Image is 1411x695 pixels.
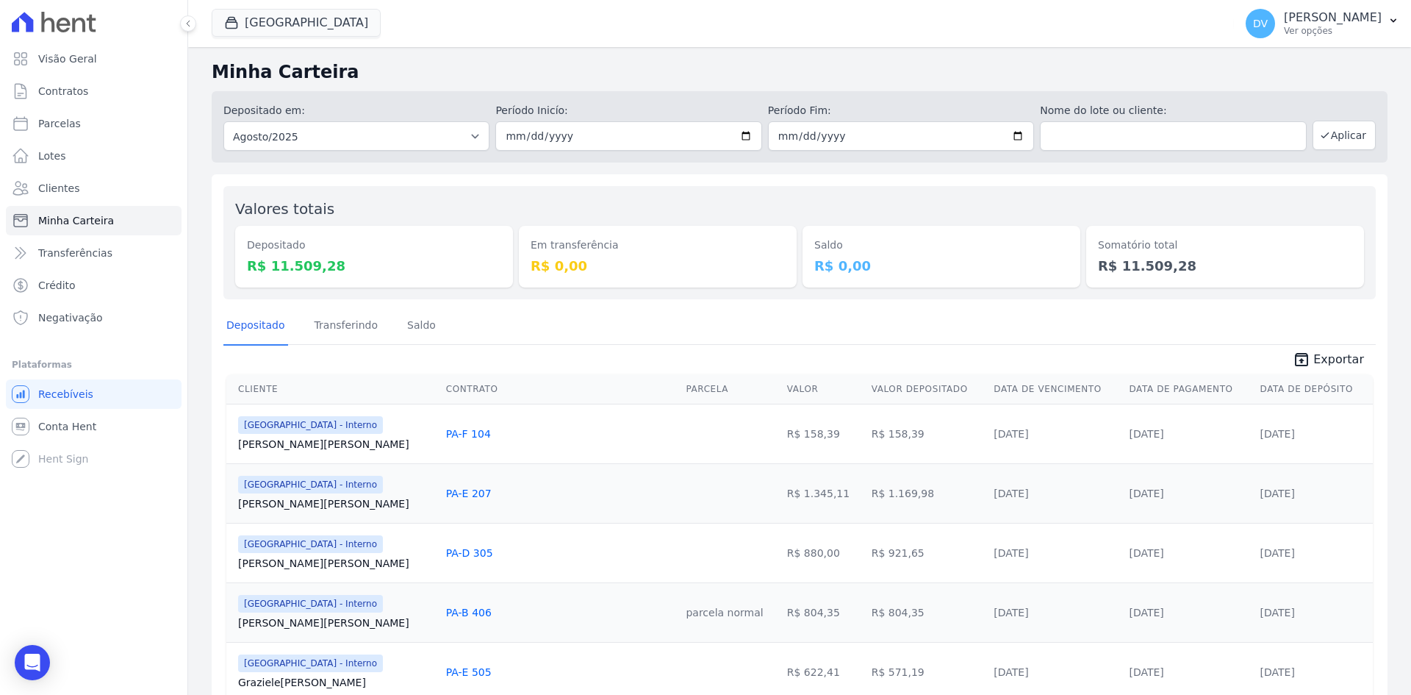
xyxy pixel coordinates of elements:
span: Crédito [38,278,76,293]
i: unarchive [1293,351,1310,368]
a: Minha Carteira [6,206,182,235]
a: [DATE] [1260,547,1295,559]
a: [DATE] [994,547,1028,559]
th: Data de Vencimento [988,374,1123,404]
button: DV [PERSON_NAME] Ver opções [1234,3,1411,44]
th: Valor [781,374,866,404]
td: R$ 880,00 [781,523,866,582]
a: [DATE] [1129,607,1163,619]
a: Depositado [223,307,288,346]
dt: Somatório total [1098,238,1352,253]
td: R$ 804,35 [866,582,988,642]
a: [PERSON_NAME][PERSON_NAME] [238,437,434,452]
a: [DATE] [1129,547,1163,559]
div: Plataformas [12,356,176,374]
a: [DATE] [1260,428,1295,440]
dd: R$ 0,00 [531,256,785,276]
span: Parcelas [38,116,81,131]
a: Transferindo [312,307,381,346]
dd: R$ 0,00 [814,256,1069,276]
a: Crédito [6,271,182,300]
a: [DATE] [994,488,1028,499]
dd: R$ 11.509,28 [247,256,501,276]
a: [DATE] [1129,428,1163,440]
span: [GEOGRAPHIC_DATA] - Interno [238,476,383,493]
a: [PERSON_NAME][PERSON_NAME] [238,496,434,511]
div: Open Intercom Messenger [15,645,50,680]
label: Período Fim: [768,103,1034,118]
label: Depositado em: [223,104,305,116]
td: R$ 804,35 [781,582,866,642]
span: Clientes [38,181,79,196]
button: [GEOGRAPHIC_DATA] [212,9,381,37]
a: Recebíveis [6,379,182,409]
a: Negativação [6,303,182,332]
span: Exportar [1313,351,1364,368]
a: Contratos [6,76,182,106]
span: [GEOGRAPHIC_DATA] - Interno [238,535,383,553]
a: [DATE] [1260,488,1295,499]
span: [GEOGRAPHIC_DATA] - Interno [238,595,383,613]
a: [DATE] [994,428,1028,440]
a: Conta Hent [6,412,182,441]
span: [GEOGRAPHIC_DATA] - Interno [238,416,383,434]
a: PA-F 104 [446,428,491,440]
label: Período Inicío: [495,103,761,118]
a: Visão Geral [6,44,182,74]
a: [DATE] [1129,666,1163,678]
th: Contrato [440,374,681,404]
label: Nome do lote ou cliente: [1040,103,1306,118]
th: Parcela [680,374,780,404]
a: [DATE] [1260,607,1295,619]
a: PA-D 305 [446,547,493,559]
span: Conta Hent [38,419,96,434]
a: PA-E 505 [446,666,492,678]
td: R$ 158,39 [781,404,866,463]
span: Visão Geral [38,51,97,66]
a: [DATE] [1260,666,1295,678]
span: Transferências [38,246,112,260]
p: [PERSON_NAME] [1284,10,1382,25]
span: Lotes [38,149,66,163]
a: parcela normal [686,607,763,619]
span: DV [1253,18,1268,29]
td: R$ 158,39 [866,404,988,463]
a: Saldo [404,307,439,346]
td: R$ 921,65 [866,523,988,582]
a: [PERSON_NAME][PERSON_NAME] [238,616,434,630]
button: Aplicar [1313,121,1376,150]
dt: Saldo [814,238,1069,253]
dt: Em transferência [531,238,785,253]
span: [GEOGRAPHIC_DATA] - Interno [238,655,383,672]
dd: R$ 11.509,28 [1098,256,1352,276]
th: Valor Depositado [866,374,988,404]
a: [PERSON_NAME][PERSON_NAME] [238,556,434,571]
a: [DATE] [994,607,1028,619]
th: Data de Pagamento [1123,374,1254,404]
td: R$ 1.169,98 [866,463,988,523]
td: R$ 1.345,11 [781,463,866,523]
span: Recebíveis [38,387,93,402]
a: [DATE] [1129,488,1163,499]
th: Data de Depósito [1254,374,1373,404]
p: Ver opções [1284,25,1382,37]
th: Cliente [226,374,440,404]
a: Transferências [6,238,182,268]
a: Lotes [6,141,182,171]
a: PA-B 406 [446,607,492,619]
a: unarchive Exportar [1281,351,1376,371]
h2: Minha Carteira [212,59,1387,85]
dt: Depositado [247,238,501,253]
a: PA-E 207 [446,488,492,499]
a: Clientes [6,174,182,203]
a: Graziele[PERSON_NAME] [238,675,434,690]
label: Valores totais [235,200,334,218]
span: Minha Carteira [38,213,114,228]
span: Negativação [38,310,103,325]
a: [DATE] [994,666,1028,678]
a: Parcelas [6,109,182,138]
span: Contratos [38,84,88,99]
